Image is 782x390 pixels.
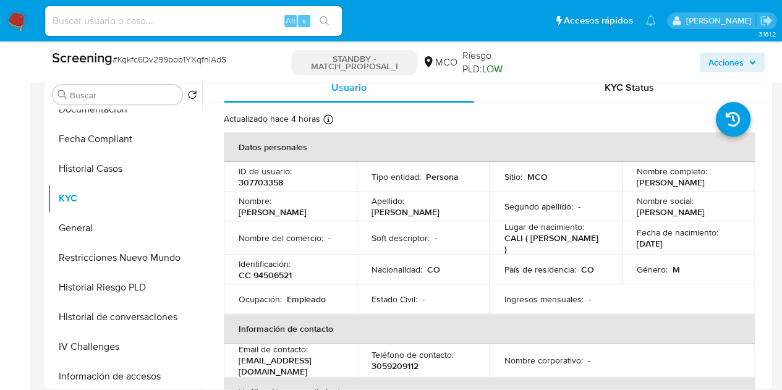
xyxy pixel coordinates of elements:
p: Ingresos mensuales : [504,294,583,305]
span: s [302,15,306,27]
p: marcela.perdomo@mercadolibre.com.co [686,15,755,27]
p: Nombre del comercio : [239,232,323,244]
p: CALI ( [PERSON_NAME] ) [504,232,602,255]
p: 3059209112 [372,360,419,371]
a: Salir [760,14,773,27]
button: Buscar [57,90,67,100]
p: Sitio : [504,171,522,182]
button: Restricciones Nuevo Mundo [48,243,202,273]
th: Información de contacto [224,314,755,344]
p: MCO [527,171,547,182]
p: Empleado [287,294,326,305]
p: - [577,201,580,212]
p: - [587,355,590,366]
b: Screening [52,48,113,67]
p: CC 94506521 [239,269,292,281]
p: Identificación : [239,258,291,269]
button: Historial de conversaciones [48,302,202,332]
p: Email de contacto : [239,344,308,355]
p: 307703358 [239,177,283,188]
p: Nombre corporativo : [504,355,582,366]
p: Persona [426,171,459,182]
p: Actualizado hace 4 horas [224,113,320,125]
span: Acciones [708,53,744,72]
span: Riesgo PLD: [462,49,525,75]
p: País de residencia : [504,264,576,275]
p: [PERSON_NAME] [239,206,307,218]
span: KYC Status [605,80,654,95]
p: - [328,232,331,244]
button: Volver al orden por defecto [187,90,197,103]
button: search-icon [312,12,337,30]
p: CO [580,264,593,275]
p: Nombre completo : [637,166,707,177]
p: Segundo apellido : [504,201,572,212]
p: Género : [637,264,668,275]
p: Nombre : [239,195,271,206]
p: - [435,232,437,244]
p: M [673,264,680,275]
p: CO [427,264,440,275]
button: IV Challenges [48,332,202,362]
p: Apellido : [372,195,404,206]
input: Buscar usuario o caso... [45,13,342,29]
span: Usuario [331,80,367,95]
p: ID de usuario : [239,166,292,177]
p: [PERSON_NAME] [372,206,440,218]
span: Alt [286,15,295,27]
span: Accesos rápidos [564,14,633,27]
p: STANDBY - MATCH_PROPOSAL_I [291,50,417,75]
p: Tipo entidad : [372,171,421,182]
p: Estado Civil : [372,294,417,305]
p: [PERSON_NAME] [637,177,705,188]
a: Notificaciones [645,15,656,26]
span: # Kqkfc6Dv299boo1YXqfnIAdS [113,53,226,66]
p: Soft descriptor : [372,232,430,244]
button: General [48,213,202,243]
p: Ocupación : [239,294,282,305]
p: Nacionalidad : [372,264,422,275]
button: Historial Casos [48,154,202,184]
p: Teléfono de contacto : [372,349,454,360]
button: Acciones [700,53,765,72]
span: 3.161.2 [758,29,776,39]
span: LOW [482,62,502,76]
input: Buscar [70,90,177,101]
p: [DATE] [637,238,663,249]
p: - [422,294,425,305]
div: MCO [422,56,457,69]
button: Fecha Compliant [48,124,202,154]
p: Lugar de nacimiento : [504,221,584,232]
p: Fecha de nacimiento : [637,227,718,238]
button: Documentación [48,95,202,124]
button: Historial Riesgo PLD [48,273,202,302]
p: - [588,294,590,305]
th: Datos personales [224,132,755,162]
button: KYC [48,184,202,213]
p: [EMAIL_ADDRESS][DOMAIN_NAME] [239,355,337,377]
p: [PERSON_NAME] [637,206,705,218]
p: Nombre social : [637,195,694,206]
